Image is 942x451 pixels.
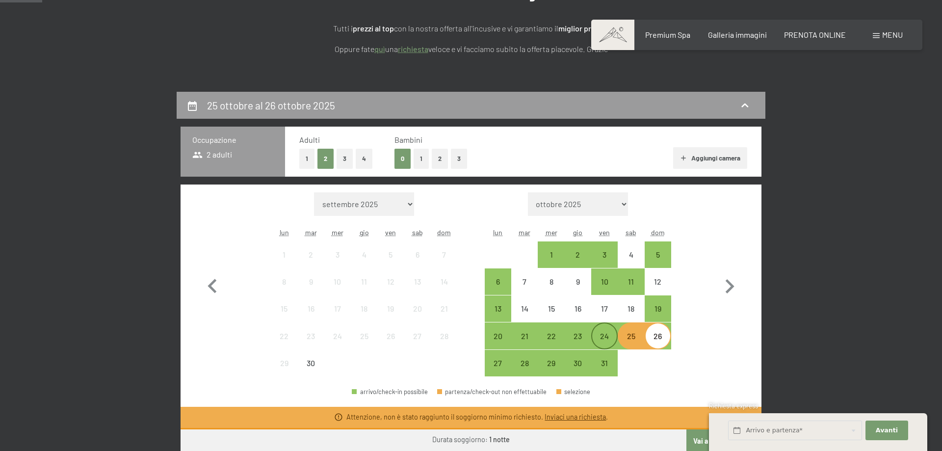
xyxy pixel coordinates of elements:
abbr: giovedì [573,228,582,237]
div: arrivo/check-in non effettuabile [377,322,404,349]
div: Thu Sep 11 2025 [351,268,377,295]
div: arrivo/check-in non effettuabile [404,268,431,295]
div: Tue Sep 09 2025 [297,268,324,295]
div: 4 [619,251,643,275]
div: 19 [378,305,403,329]
abbr: sabato [626,228,636,237]
div: Wed Oct 29 2025 [538,350,564,376]
div: 2 [566,251,590,275]
div: 28 [432,332,456,357]
div: 24 [325,332,350,357]
p: Oppure fate una veloce e vi facciamo subito la offerta piacevole. Grazie [226,43,716,55]
div: 10 [325,278,350,302]
div: arrivo/check-in non effettuabile [404,295,431,322]
div: Mon Oct 20 2025 [485,322,511,349]
div: Sat Sep 13 2025 [404,268,431,295]
abbr: domenica [437,228,451,237]
div: arrivo/check-in non effettuabile [538,268,564,295]
div: 15 [539,305,563,329]
div: 1 [539,251,563,275]
div: Sun Sep 28 2025 [431,322,457,349]
div: 14 [432,278,456,302]
b: 1 notte [489,435,510,444]
div: Mon Sep 01 2025 [271,241,297,268]
div: arrivo/check-in non effettuabile [404,322,431,349]
div: Sun Sep 21 2025 [431,295,457,322]
div: Attenzione, non è stato raggiunto il soggiorno minimo richiesto. . [346,412,608,422]
div: 18 [352,305,376,329]
button: 3 [451,149,467,169]
div: arrivo/check-in non effettuabile [271,322,297,349]
abbr: giovedì [360,228,369,237]
div: arrivo/check-in non effettuabile [297,350,324,376]
div: 5 [378,251,403,275]
div: 16 [298,305,323,329]
div: 5 [646,251,670,275]
div: Tue Sep 16 2025 [297,295,324,322]
div: 1 [272,251,296,275]
div: Wed Sep 10 2025 [324,268,351,295]
div: arrivo/check-in possibile [485,295,511,322]
div: arrivo/check-in possibile [485,322,511,349]
div: 21 [512,332,537,357]
div: Thu Sep 04 2025 [351,241,377,268]
div: arrivo/check-in non effettuabile [511,268,538,295]
div: arrivo/check-in non effettuabile [645,268,671,295]
abbr: martedì [305,228,317,237]
div: 24 [592,332,617,357]
div: 15 [272,305,296,329]
div: arrivo/check-in possibile [485,268,511,295]
div: 19 [646,305,670,329]
div: Tue Sep 30 2025 [297,350,324,376]
div: 23 [298,332,323,357]
div: arrivo/check-in possibile [645,322,671,349]
abbr: lunedì [280,228,289,237]
div: arrivo/check-in non effettuabile [351,268,377,295]
span: PRENOTA ONLINE [784,30,846,39]
button: Mese precedente [198,192,227,377]
div: arrivo/check-in non effettuabile [431,322,457,349]
button: 2 [317,149,334,169]
strong: prezzi al top [353,24,394,33]
span: Galleria immagini [708,30,767,39]
abbr: mercoledì [332,228,343,237]
div: arrivo/check-in non effettuabile [618,241,644,268]
div: Wed Oct 22 2025 [538,322,564,349]
span: Richiesta express [709,402,758,410]
div: arrivo/check-in possibile [645,295,671,322]
h2: 25 ottobre al 26 ottobre 2025 [207,99,335,111]
div: arrivo/check-in non effettuabile [431,268,457,295]
div: Thu Oct 16 2025 [565,295,591,322]
div: Mon Sep 15 2025 [271,295,297,322]
div: arrivo/check-in non effettuabile [297,241,324,268]
div: arrivo/check-in non effettuabile [565,295,591,322]
div: 4 [352,251,376,275]
div: 16 [566,305,590,329]
div: 21 [432,305,456,329]
div: Fri Sep 26 2025 [377,322,404,349]
div: arrivo/check-in non effettuabile [377,268,404,295]
div: Mon Oct 06 2025 [485,268,511,295]
div: arrivo/check-in non effettuabile [324,295,351,322]
div: arrivo/check-in possibile [538,322,564,349]
button: 4 [356,149,372,169]
div: arrivo/check-in non effettuabile [565,268,591,295]
div: arrivo/check-in possibile [538,241,564,268]
div: arrivo/check-in possibile [591,268,618,295]
span: Avanti [876,426,898,435]
div: Fri Oct 31 2025 [591,350,618,376]
button: Aggiungi camera [673,147,747,169]
div: arrivo/check-in possibile [618,322,644,349]
div: Mon Sep 29 2025 [271,350,297,376]
div: 29 [539,359,563,384]
div: Tue Oct 21 2025 [511,322,538,349]
div: Wed Sep 03 2025 [324,241,351,268]
div: Sat Oct 11 2025 [618,268,644,295]
div: Thu Oct 02 2025 [565,241,591,268]
div: Wed Sep 17 2025 [324,295,351,322]
div: 22 [272,332,296,357]
div: Thu Sep 18 2025 [351,295,377,322]
abbr: domenica [651,228,665,237]
div: arrivo/check-in non effettuabile [431,295,457,322]
div: arrivo/check-in non effettuabile [324,241,351,268]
